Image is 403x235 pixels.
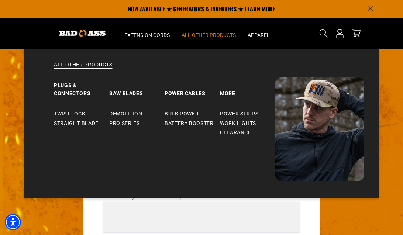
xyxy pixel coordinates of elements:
[165,120,214,127] span: Battery Booster
[5,214,21,230] div: Accessibility Menu
[220,128,275,138] a: Clearance
[220,120,256,127] span: Work Lights
[176,18,242,49] summary: All Other Products
[109,119,165,128] a: Pro Series
[124,32,170,38] span: Extension Cords
[165,111,199,117] span: Bulk Power
[350,29,362,38] a: cart
[220,119,275,128] a: Work Lights
[220,111,259,117] span: Power Strips
[109,77,165,103] a: Saw Blades
[248,32,270,38] span: Apparel
[165,119,220,128] a: Battery Booster
[242,18,276,49] summary: Apparel
[109,120,139,127] span: Pro Series
[165,77,220,103] a: Power Cables
[318,27,330,39] summary: Search
[165,109,220,119] a: Bulk Power
[109,111,142,117] span: Demolition
[54,109,109,119] a: Twist Lock
[54,119,109,128] a: Straight Blade
[54,77,109,103] a: Plugs & Connectors
[39,61,364,77] a: All Other Products
[54,120,99,127] span: Straight Blade
[182,32,236,38] span: All Other Products
[220,129,251,136] span: Clearance
[220,109,275,119] a: Power Strips
[54,111,85,117] span: Twist Lock
[59,30,106,37] img: Bad Ass Extension Cords
[220,77,275,103] a: Battery Booster More Power Strips
[109,109,165,119] a: Demolition
[275,77,364,181] img: Bad Ass Extension Cords
[118,18,176,49] summary: Extension Cords
[334,18,346,49] a: Open this option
